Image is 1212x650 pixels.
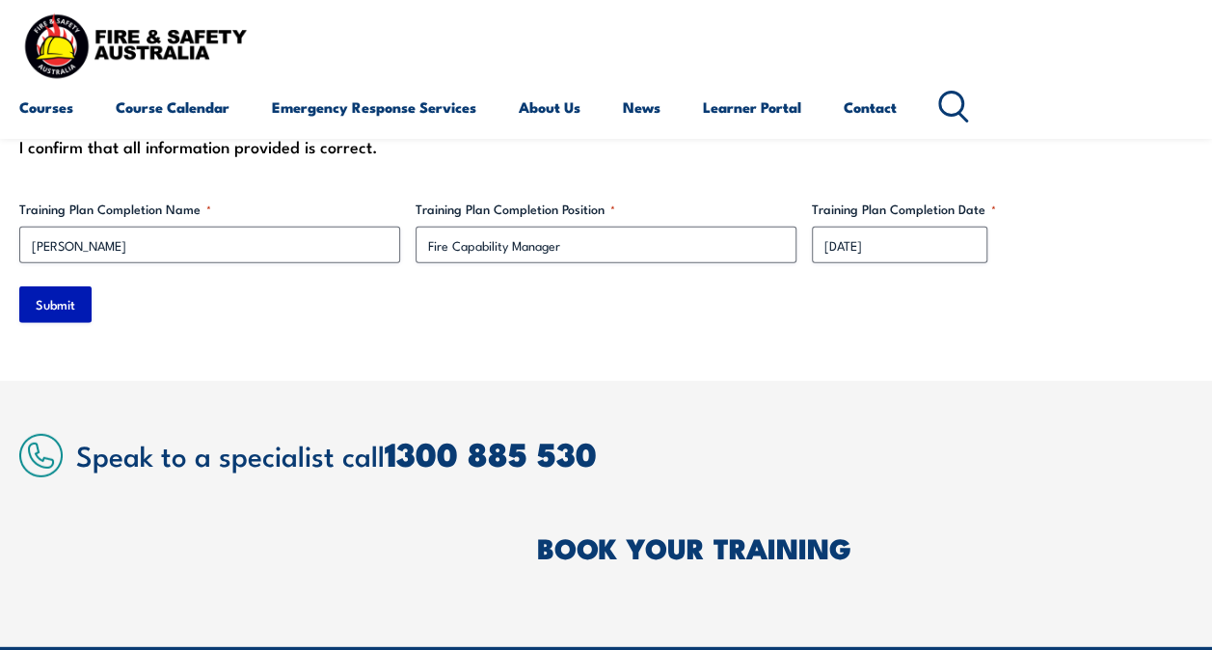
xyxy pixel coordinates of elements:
[272,84,476,130] a: Emergency Response Services
[519,84,580,130] a: About Us
[623,84,660,130] a: News
[76,436,1193,472] h2: Speak to a specialist call
[416,200,796,219] label: Training Plan Completion Position
[385,427,597,478] a: 1300 885 530
[536,534,1193,559] h2: BOOK YOUR TRAINING
[19,286,92,323] input: Submit
[19,84,73,130] a: Courses
[19,132,1193,161] div: I confirm that all information provided is correct.
[116,84,229,130] a: Course Calendar
[703,84,801,130] a: Learner Portal
[844,84,897,130] a: Contact
[19,200,400,219] label: Training Plan Completion Name
[812,227,987,263] input: dd/mm/yyyy
[812,200,1193,219] label: Training Plan Completion Date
